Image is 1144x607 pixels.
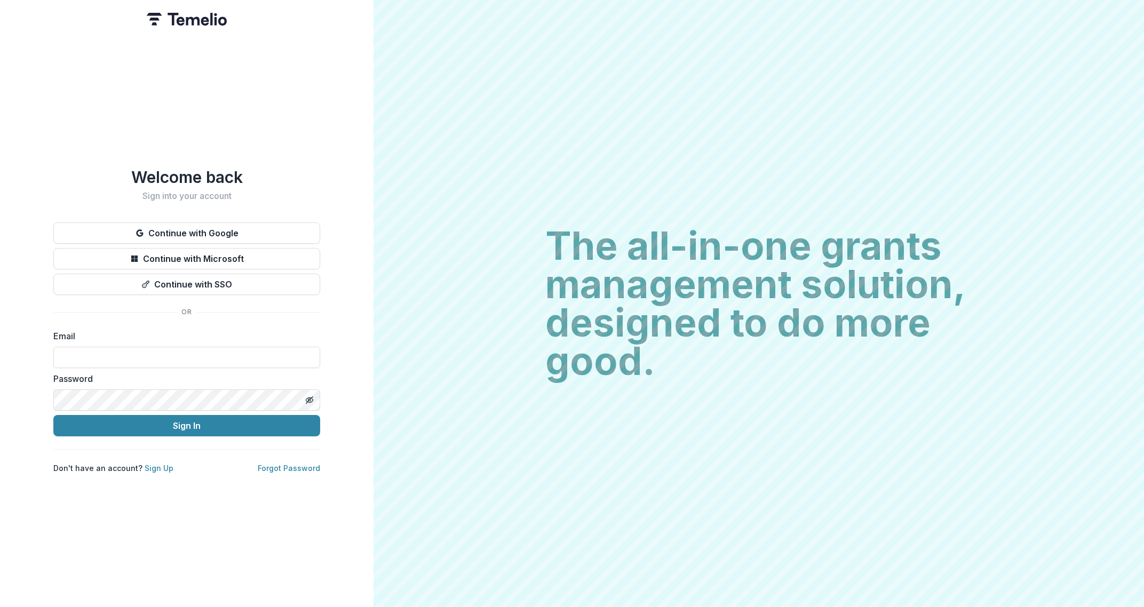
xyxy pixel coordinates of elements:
[301,392,318,409] button: Toggle password visibility
[258,464,320,473] a: Forgot Password
[53,222,320,244] button: Continue with Google
[53,274,320,295] button: Continue with SSO
[53,330,314,342] label: Email
[53,462,173,474] p: Don't have an account?
[53,167,320,187] h1: Welcome back
[147,13,227,26] img: Temelio
[53,191,320,201] h2: Sign into your account
[53,248,320,269] button: Continue with Microsoft
[145,464,173,473] a: Sign Up
[53,415,320,436] button: Sign In
[53,372,314,385] label: Password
